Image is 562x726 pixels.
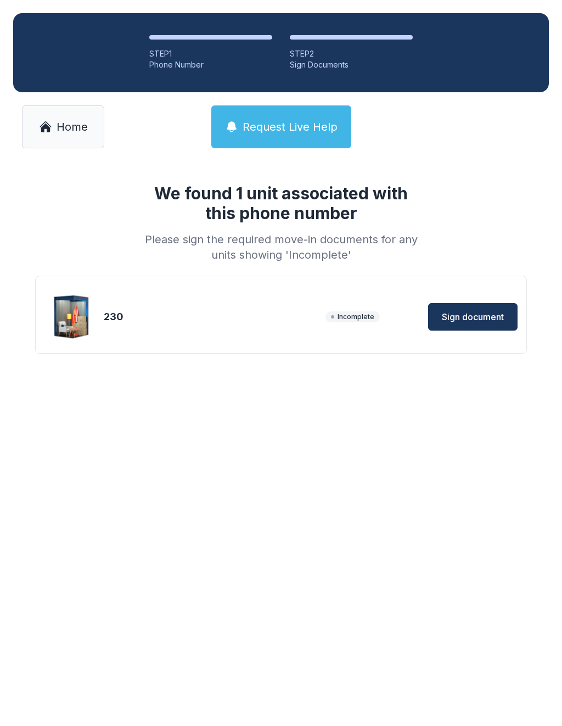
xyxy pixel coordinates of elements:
[104,309,321,325] div: 230
[290,59,413,70] div: Sign Documents
[140,183,421,223] h1: We found 1 unit associated with this phone number
[149,48,272,59] div: STEP 1
[140,232,421,263] div: Please sign the required move-in documents for any units showing 'Incomplete'
[57,119,88,135] span: Home
[243,119,338,135] span: Request Live Help
[325,311,380,322] span: Incomplete
[442,310,504,323] span: Sign document
[149,59,272,70] div: Phone Number
[290,48,413,59] div: STEP 2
